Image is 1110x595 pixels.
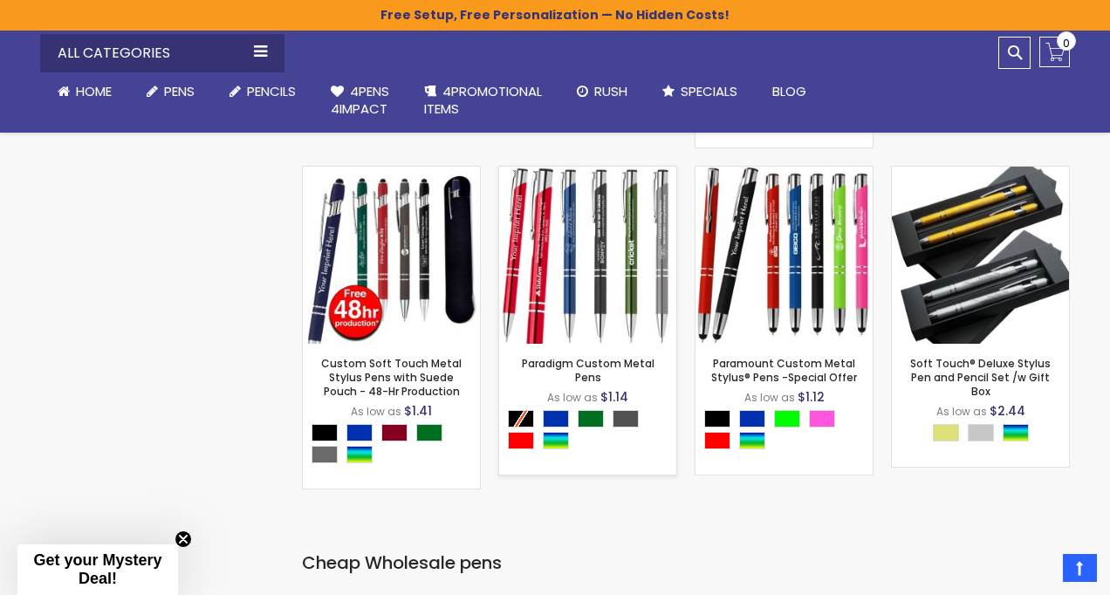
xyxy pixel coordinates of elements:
div: Select A Color [933,424,1038,446]
span: As low as [744,390,795,405]
span: Pencils [247,82,296,100]
div: Gold [933,424,959,441]
span: $1.12 [798,388,825,406]
span: Specials [681,82,737,100]
div: Black [312,424,338,441]
div: Select A Color [704,410,873,454]
span: Get your Mystery Deal! [33,551,161,587]
div: Silver [968,424,994,441]
div: Black [704,410,730,427]
img: Soft Touch® Deluxe Stylus Pen and Pencil Set /w Gift Box [892,167,1069,344]
div: Get your Mystery Deal!Close teaser [17,544,178,595]
div: All Categories [40,34,284,72]
a: Specials [645,72,755,111]
a: Home [40,72,129,111]
span: As low as [936,404,987,419]
span: Blog [772,82,806,100]
div: Assorted [1003,424,1029,441]
div: Assorted [346,446,373,463]
a: Soft Touch® Deluxe Stylus Pen and Pencil Set /w Gift Box [892,166,1069,181]
h2: Cheap Wholesale pens [302,551,1070,575]
div: Blue [543,410,569,427]
span: 4Pens 4impact [331,82,389,118]
img: Paramount Custom Metal Stylus® Pens -Special Offer [695,167,873,344]
div: Red [508,432,534,449]
a: Pens [129,72,212,111]
a: Paramount Custom Metal Stylus® Pens -Special Offer [711,356,857,385]
img: Custom Soft Touch Metal Stylus Pens with Suede Pouch - 48-Hr Production [303,167,480,344]
span: 4PROMOTIONAL ITEMS [424,82,542,118]
span: As low as [351,404,401,419]
a: Top [1063,554,1097,582]
div: Lime Green [774,410,800,427]
div: Select A Color [312,424,480,468]
div: Select A Color [508,410,676,454]
span: $1.41 [404,402,432,420]
span: 0 [1063,35,1070,51]
img: Paradigm Plus Custom Metal Pens [499,167,676,344]
span: Pens [164,82,195,100]
div: Blue [739,410,765,427]
button: Close teaser [175,530,192,548]
a: Custom Soft Touch Metal Stylus Pens with Suede Pouch - 48-Hr Production [321,356,462,399]
span: Rush [594,82,627,100]
div: Green [416,424,442,441]
a: Paradigm Custom Metal Pens [522,356,654,385]
div: Burgundy [381,424,408,441]
div: Pink [809,410,835,427]
div: Assorted [543,432,569,449]
span: As low as [547,390,598,405]
a: 0 [1039,37,1070,67]
div: Blue [346,424,373,441]
a: Pencils [212,72,313,111]
a: 4Pens4impact [313,72,407,129]
span: Home [76,82,112,100]
div: Green [578,410,604,427]
a: Blog [755,72,824,111]
span: $1.14 [600,388,628,406]
div: Red [704,432,730,449]
a: Soft Touch® Deluxe Stylus Pen and Pencil Set /w Gift Box [910,356,1051,399]
div: Grey [312,446,338,463]
div: Assorted [739,432,765,449]
a: Rush [559,72,645,111]
a: Paramount Custom Metal Stylus® Pens -Special Offer [695,166,873,181]
span: $2.44 [990,402,1025,420]
a: Paradigm Plus Custom Metal Pens [499,166,676,181]
a: Custom Soft Touch Metal Stylus Pens with Suede Pouch - 48-Hr Production [303,166,480,181]
a: 4PROMOTIONALITEMS [407,72,559,129]
div: Gunmetal [613,410,639,427]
